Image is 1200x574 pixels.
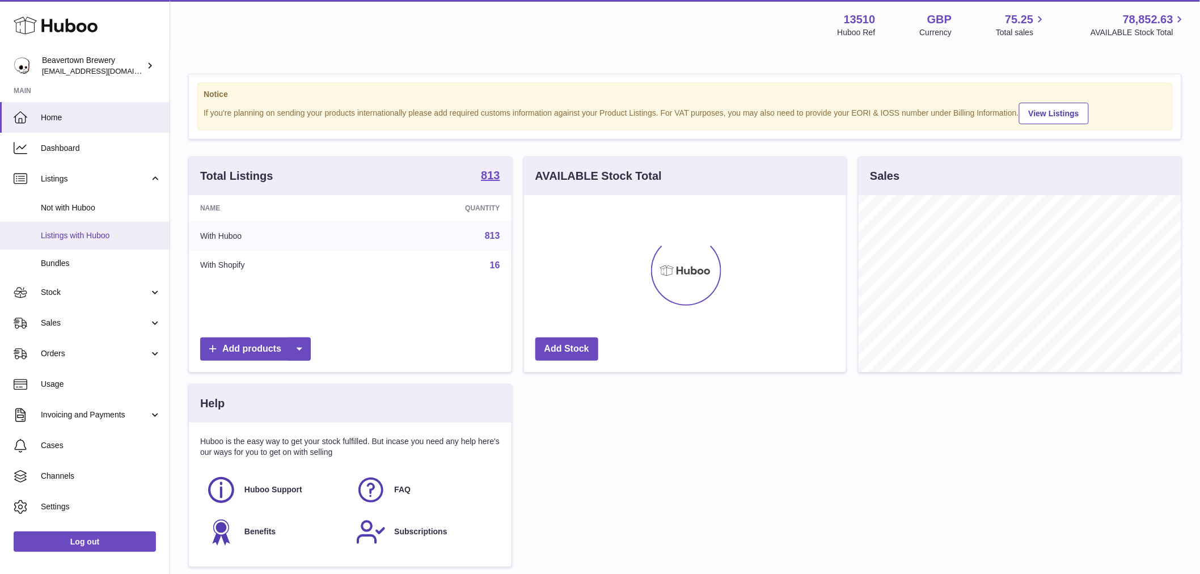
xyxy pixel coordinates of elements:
[1019,103,1089,124] a: View Listings
[394,484,411,495] span: FAQ
[189,195,363,221] th: Name
[14,531,156,552] a: Log out
[844,12,876,27] strong: 13510
[41,348,149,359] span: Orders
[41,143,161,154] span: Dashboard
[244,526,276,537] span: Benefits
[1091,27,1186,38] span: AVAILABLE Stock Total
[41,410,149,420] span: Invoicing and Payments
[490,260,500,270] a: 16
[204,89,1167,100] strong: Notice
[244,484,302,495] span: Huboo Support
[41,440,161,451] span: Cases
[189,251,363,280] td: With Shopify
[996,12,1046,38] a: 75.25 Total sales
[41,471,161,482] span: Channels
[481,170,500,181] strong: 813
[535,337,598,361] a: Add Stock
[356,475,494,505] a: FAQ
[41,202,161,213] span: Not with Huboo
[200,337,311,361] a: Add products
[927,12,952,27] strong: GBP
[1123,12,1173,27] span: 78,852.63
[204,101,1167,124] div: If you're planning on sending your products internationally please add required customs informati...
[41,258,161,269] span: Bundles
[42,55,144,77] div: Beavertown Brewery
[41,318,149,328] span: Sales
[41,379,161,390] span: Usage
[200,168,273,184] h3: Total Listings
[41,230,161,241] span: Listings with Huboo
[206,517,344,547] a: Benefits
[363,195,512,221] th: Quantity
[870,168,899,184] h3: Sales
[356,517,494,547] a: Subscriptions
[1005,12,1033,27] span: 75.25
[189,221,363,251] td: With Huboo
[996,27,1046,38] span: Total sales
[485,231,500,240] a: 813
[14,57,31,74] img: aoife@beavertownbrewery.co.uk
[200,436,500,458] p: Huboo is the easy way to get your stock fulfilled. But incase you need any help here's our ways f...
[41,501,161,512] span: Settings
[838,27,876,38] div: Huboo Ref
[920,27,952,38] div: Currency
[535,168,662,184] h3: AVAILABLE Stock Total
[41,112,161,123] span: Home
[394,526,447,537] span: Subscriptions
[481,170,500,183] a: 813
[1091,12,1186,38] a: 78,852.63 AVAILABLE Stock Total
[41,287,149,298] span: Stock
[41,174,149,184] span: Listings
[206,475,344,505] a: Huboo Support
[200,396,225,411] h3: Help
[42,66,167,75] span: [EMAIL_ADDRESS][DOMAIN_NAME]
